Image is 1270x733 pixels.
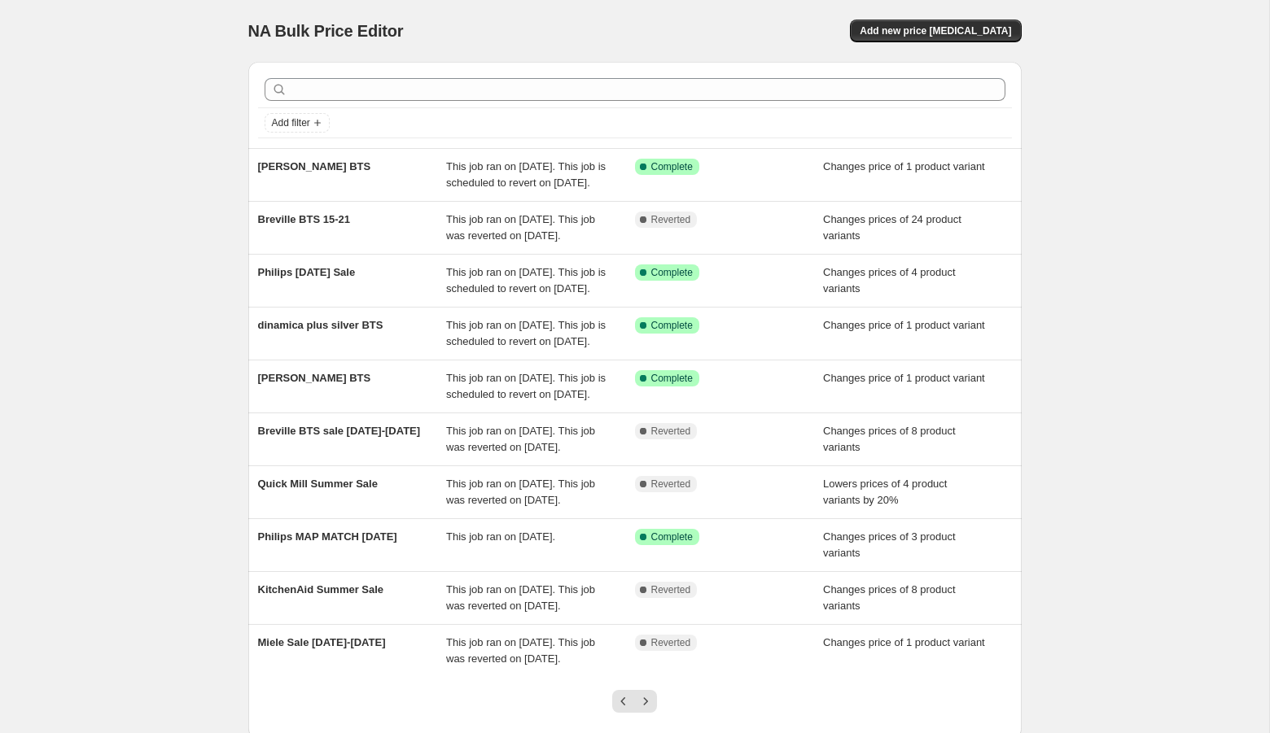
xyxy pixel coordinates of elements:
span: Reverted [651,425,691,438]
span: Reverted [651,583,691,596]
span: Breville BTS 15-21 [258,213,350,225]
button: Add new price [MEDICAL_DATA] [850,20,1021,42]
span: This job ran on [DATE]. This job was reverted on [DATE]. [446,213,595,242]
span: Changes prices of 4 product variants [823,266,956,295]
span: Changes price of 1 product variant [823,319,985,331]
nav: Pagination [612,690,657,713]
span: Lowers prices of 4 product variants by 20% [823,478,947,506]
span: [PERSON_NAME] BTS [258,372,371,384]
span: This job ran on [DATE]. This job was reverted on [DATE]. [446,583,595,612]
span: This job ran on [DATE]. [446,530,555,543]
span: Reverted [651,478,691,491]
span: This job ran on [DATE]. This job is scheduled to revert on [DATE]. [446,319,606,347]
span: KitchenAid Summer Sale [258,583,384,596]
span: Miele Sale [DATE]-[DATE] [258,636,386,648]
span: Reverted [651,213,691,226]
span: Add filter [272,116,310,129]
button: Next [634,690,657,713]
span: This job ran on [DATE]. This job is scheduled to revert on [DATE]. [446,266,606,295]
button: Previous [612,690,635,713]
span: Changes price of 1 product variant [823,372,985,384]
span: This job ran on [DATE]. This job was reverted on [DATE]. [446,636,595,665]
button: Add filter [265,113,330,133]
span: Quick Mill Summer Sale [258,478,378,490]
span: [PERSON_NAME] BTS [258,160,371,172]
span: Complete [651,266,693,279]
span: Complete [651,530,693,543]
span: Complete [651,160,693,173]
span: Changes price of 1 product variant [823,636,985,648]
span: This job ran on [DATE]. This job was reverted on [DATE]. [446,478,595,506]
span: Breville BTS sale [DATE]-[DATE] [258,425,421,437]
span: This job ran on [DATE]. This job is scheduled to revert on [DATE]. [446,160,606,189]
span: Philips [DATE] Sale [258,266,356,278]
span: NA Bulk Price Editor [248,22,404,40]
span: This job ran on [DATE]. This job was reverted on [DATE]. [446,425,595,453]
span: This job ran on [DATE]. This job is scheduled to revert on [DATE]. [446,372,606,400]
span: Changes prices of 3 product variants [823,530,956,559]
span: dinamica plus silver BTS [258,319,383,331]
span: Philips MAP MATCH [DATE] [258,530,397,543]
span: Changes prices of 24 product variants [823,213,961,242]
span: Changes prices of 8 product variants [823,583,956,612]
span: Changes price of 1 product variant [823,160,985,172]
span: Complete [651,372,693,385]
span: Changes prices of 8 product variants [823,425,956,453]
span: Complete [651,319,693,332]
span: Reverted [651,636,691,649]
span: Add new price [MEDICAL_DATA] [860,24,1011,37]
